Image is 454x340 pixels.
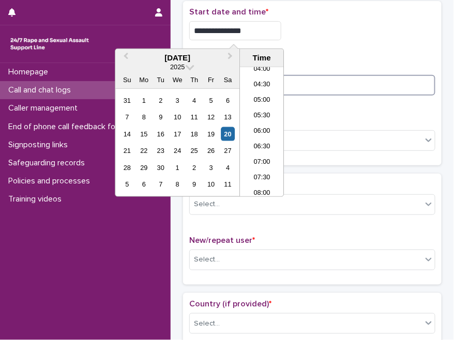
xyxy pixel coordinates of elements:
p: Policies and processes [4,176,98,186]
span: Start date and time [189,8,268,16]
div: Choose Friday, September 26th, 2025 [204,144,218,158]
p: End of phone call feedback form [4,122,133,132]
div: Choose Monday, September 22nd, 2025 [137,144,151,158]
div: Choose Sunday, August 31st, 2025 [120,94,134,107]
div: [DATE] [115,53,239,63]
div: Select... [194,318,220,329]
div: Choose Friday, October 10th, 2025 [204,177,218,191]
li: 06:00 [240,124,284,140]
div: Choose Wednesday, September 24th, 2025 [171,144,185,158]
div: Choose Wednesday, September 17th, 2025 [171,127,185,141]
li: 06:30 [240,140,284,155]
div: Choose Monday, September 8th, 2025 [137,110,151,124]
div: Choose Sunday, September 7th, 2025 [120,110,134,124]
li: 07:00 [240,155,284,171]
div: Choose Saturday, September 27th, 2025 [221,144,235,158]
div: Choose Sunday, September 28th, 2025 [120,161,134,175]
li: 05:00 [240,93,284,109]
div: Choose Saturday, September 20th, 2025 [221,127,235,141]
p: Call and chat logs [4,85,79,95]
div: Choose Thursday, September 4th, 2025 [187,94,201,107]
li: 08:00 [240,186,284,202]
div: Choose Tuesday, September 9th, 2025 [154,110,168,124]
div: Choose Thursday, September 11th, 2025 [187,110,201,124]
div: Choose Sunday, September 21st, 2025 [120,144,134,158]
img: rhQMoQhaT3yELyF149Cw [8,34,91,54]
div: Choose Monday, September 15th, 2025 [137,127,151,141]
div: Choose Monday, September 29th, 2025 [137,161,151,175]
div: Su [120,73,134,87]
div: Choose Wednesday, September 10th, 2025 [171,110,185,124]
div: Choose Friday, September 5th, 2025 [204,94,218,107]
div: Choose Saturday, September 13th, 2025 [221,110,235,124]
div: Th [187,73,201,87]
li: 04:00 [240,62,284,78]
div: Choose Monday, September 1st, 2025 [137,94,151,107]
div: Choose Saturday, October 4th, 2025 [221,161,235,175]
li: 05:30 [240,109,284,124]
div: Choose Sunday, October 5th, 2025 [120,177,134,191]
div: Mo [137,73,151,87]
div: Tu [154,73,168,87]
div: Choose Tuesday, October 7th, 2025 [154,177,168,191]
div: month 2025-09 [119,92,236,193]
div: Select... [194,199,220,210]
div: Choose Thursday, September 18th, 2025 [187,127,201,141]
div: Time [243,53,281,63]
div: Choose Tuesday, September 16th, 2025 [154,127,168,141]
div: Choose Friday, September 12th, 2025 [204,110,218,124]
div: Choose Monday, October 6th, 2025 [137,177,151,191]
div: Choose Thursday, October 2nd, 2025 [187,161,201,175]
li: 04:30 [240,78,284,93]
div: Choose Tuesday, September 23rd, 2025 [154,144,168,158]
div: Select... [194,254,220,265]
div: Choose Sunday, September 14th, 2025 [120,127,134,141]
p: Caller management [4,103,86,113]
span: 2025 [170,63,185,71]
div: Choose Saturday, September 6th, 2025 [221,94,235,107]
p: Training videos [4,194,70,204]
p: Signposting links [4,140,76,150]
button: Next Month [223,50,239,67]
div: Fr [204,73,218,87]
div: Choose Saturday, October 11th, 2025 [221,177,235,191]
div: Choose Friday, October 3rd, 2025 [204,161,218,175]
span: New/repeat user [189,236,255,244]
span: Country (if provided) [189,300,271,308]
div: Choose Tuesday, September 2nd, 2025 [154,94,168,107]
div: Choose Wednesday, October 1st, 2025 [171,161,185,175]
p: Safeguarding records [4,158,93,168]
div: Choose Friday, September 19th, 2025 [204,127,218,141]
div: Choose Wednesday, October 8th, 2025 [171,177,185,191]
div: Sa [221,73,235,87]
div: Choose Thursday, October 9th, 2025 [187,177,201,191]
li: 07:30 [240,171,284,186]
div: We [171,73,185,87]
div: Choose Thursday, September 25th, 2025 [187,144,201,158]
p: Homepage [4,67,56,77]
div: Choose Wednesday, September 3rd, 2025 [171,94,185,107]
button: Previous Month [116,50,133,67]
div: Choose Tuesday, September 30th, 2025 [154,161,168,175]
